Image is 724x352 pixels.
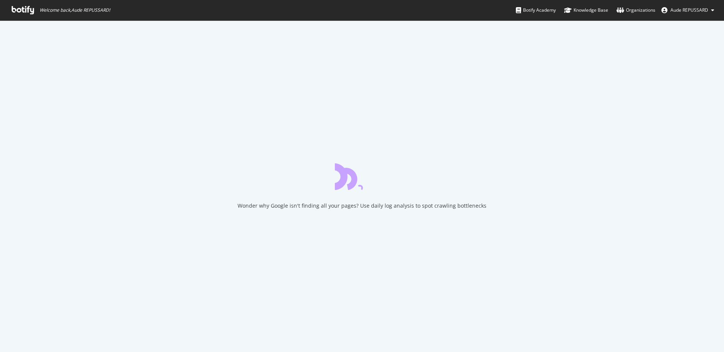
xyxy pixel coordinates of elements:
[238,202,486,210] div: Wonder why Google isn't finding all your pages? Use daily log analysis to spot crawling bottlenecks
[564,6,608,14] div: Knowledge Base
[40,7,110,13] span: Welcome back, Aude REPUSSARD !
[655,4,720,16] button: Aude REPUSSARD
[516,6,556,14] div: Botify Academy
[670,7,708,13] span: Aude REPUSSARD
[617,6,655,14] div: Organizations
[335,163,389,190] div: animation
